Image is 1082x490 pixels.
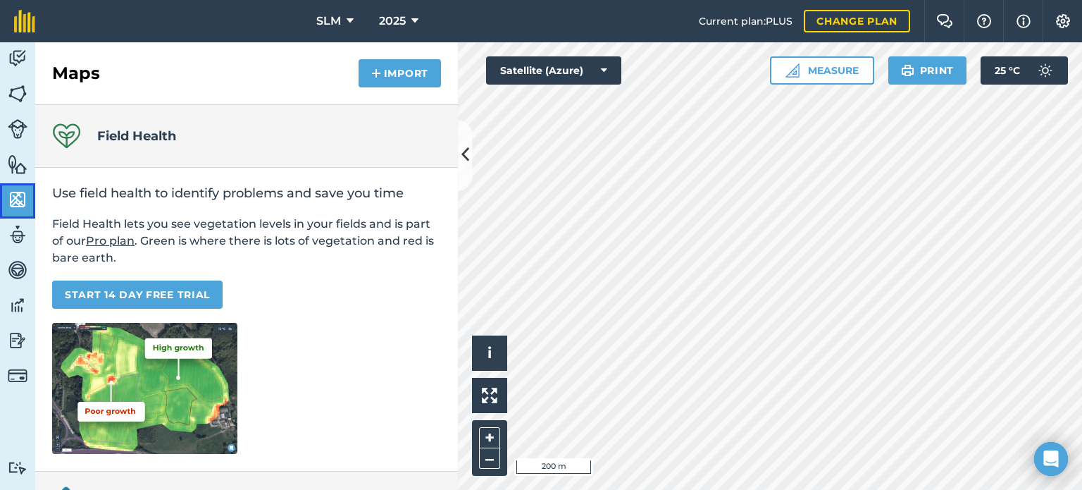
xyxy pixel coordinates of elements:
[52,281,223,309] a: START 14 DAY FREE TRIAL
[8,295,27,316] img: svg+xml;base64,PD94bWwgdmVyc2lvbj0iMS4wIiBlbmNvZGluZz0idXRmLTgiPz4KPCEtLSBHZW5lcmF0b3I6IEFkb2JlIE...
[8,154,27,175] img: svg+xml;base64,PHN2ZyB4bWxucz0iaHR0cDovL3d3dy53My5vcmcvMjAwMC9zdmciIHdpZHRoPSI1NiIgaGVpZ2h0PSI2MC...
[8,119,27,139] img: svg+xml;base64,PD94bWwgdmVyc2lvbj0iMS4wIiBlbmNvZGluZz0idXRmLTgiPz4KPCEtLSBHZW5lcmF0b3I6IEFkb2JlIE...
[1031,56,1059,85] img: svg+xml;base64,PD94bWwgdmVyc2lvbj0iMS4wIiBlbmNvZGluZz0idXRmLTgiPz4KPCEtLSBHZW5lcmF0b3I6IEFkb2JlIE...
[472,336,507,371] button: i
[995,56,1020,85] span: 25 ° C
[379,13,406,30] span: 2025
[8,224,27,245] img: svg+xml;base64,PD94bWwgdmVyc2lvbj0iMS4wIiBlbmNvZGluZz0idXRmLTgiPz4KPCEtLSBHZW5lcmF0b3I6IEFkb2JlIE...
[770,56,874,85] button: Measure
[8,259,27,281] img: svg+xml;base64,PD94bWwgdmVyc2lvbj0iMS4wIiBlbmNvZGluZz0idXRmLTgiPz4KPCEtLSBHZW5lcmF0b3I6IEFkb2JlIE...
[1034,442,1068,476] div: Open Intercom Messenger
[699,13,792,29] span: Current plan : PLUS
[901,62,914,79] img: svg+xml;base64,PHN2ZyB4bWxucz0iaHR0cDovL3d3dy53My5vcmcvMjAwMC9zdmciIHdpZHRoPSIxOSIgaGVpZ2h0PSIyNC...
[97,126,176,146] h4: Field Health
[52,216,441,267] p: Field Health lets you see vegetation levels in your fields and is part of our . Green is where th...
[487,344,492,362] span: i
[479,427,500,448] button: +
[482,388,497,403] img: Four arrows, one pointing top left, one top right, one bottom right and the last bottom left
[14,10,35,32] img: fieldmargin Logo
[1016,13,1031,30] img: svg+xml;base64,PHN2ZyB4bWxucz0iaHR0cDovL3d3dy53My5vcmcvMjAwMC9zdmciIHdpZHRoPSIxNyIgaGVpZ2h0PSIxNy...
[52,185,441,202] h2: Use field health to identify problems and save you time
[8,83,27,104] img: svg+xml;base64,PHN2ZyB4bWxucz0iaHR0cDovL3d3dy53My5vcmcvMjAwMC9zdmciIHdpZHRoPSI1NiIgaGVpZ2h0PSI2MC...
[8,330,27,351] img: svg+xml;base64,PD94bWwgdmVyc2lvbj0iMS4wIiBlbmNvZGluZz0idXRmLTgiPz4KPCEtLSBHZW5lcmF0b3I6IEFkb2JlIE...
[888,56,967,85] button: Print
[8,189,27,210] img: svg+xml;base64,PHN2ZyB4bWxucz0iaHR0cDovL3d3dy53My5vcmcvMjAwMC9zdmciIHdpZHRoPSI1NiIgaGVpZ2h0PSI2MC...
[1055,14,1071,28] img: A cog icon
[486,56,621,85] button: Satellite (Azure)
[8,48,27,69] img: svg+xml;base64,PD94bWwgdmVyc2lvbj0iMS4wIiBlbmNvZGluZz0idXRmLTgiPz4KPCEtLSBHZW5lcmF0b3I6IEFkb2JlIE...
[359,59,441,87] button: Import
[976,14,993,28] img: A question mark icon
[8,366,27,386] img: svg+xml;base64,PD94bWwgdmVyc2lvbj0iMS4wIiBlbmNvZGluZz0idXRmLTgiPz4KPCEtLSBHZW5lcmF0b3I6IEFkb2JlIE...
[804,10,910,32] a: Change plan
[785,63,800,78] img: Ruler icon
[479,448,500,469] button: –
[86,234,135,247] a: Pro plan
[8,461,27,474] img: svg+xml;base64,PD94bWwgdmVyc2lvbj0iMS4wIiBlbmNvZGluZz0idXRmLTgiPz4KPCEtLSBHZW5lcmF0b3I6IEFkb2JlIE...
[981,56,1068,85] button: 25 °C
[316,13,341,30] span: SLM
[371,65,381,82] img: svg+xml;base64,PHN2ZyB4bWxucz0iaHR0cDovL3d3dy53My5vcmcvMjAwMC9zdmciIHdpZHRoPSIxNCIgaGVpZ2h0PSIyNC...
[936,14,953,28] img: Two speech bubbles overlapping with the left bubble in the forefront
[52,62,100,85] h2: Maps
